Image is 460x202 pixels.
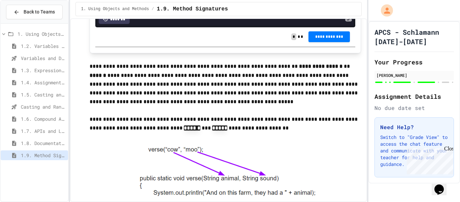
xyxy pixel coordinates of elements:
span: 1.7. APIs and Libraries [21,127,65,135]
span: Casting and Ranges of variables - Quiz [21,103,65,110]
h2: Your Progress [374,57,454,67]
span: 1. Using Objects and Methods [81,6,149,12]
p: Switch to "Grade View" to access the chat feature and communicate with your teacher for help and ... [380,134,448,168]
span: Variables and Data Types - Quiz [21,55,65,62]
iframe: chat widget [432,175,453,195]
button: Back to Teams [6,5,63,19]
span: / [152,6,154,12]
h3: Need Help? [380,123,448,131]
span: 1.3. Expressions and Output [New] [21,67,65,74]
h2: Assignment Details [374,92,454,101]
span: 1.9. Method Signatures [21,152,65,159]
div: No due date set [374,104,454,112]
div: My Account [374,3,395,18]
span: 1.4. Assignment and Input [21,79,65,86]
span: 1. Using Objects and Methods [18,30,65,37]
span: 1.5. Casting and Ranges of Values [21,91,65,98]
span: 1.6. Compound Assignment Operators [21,115,65,122]
span: 1.8. Documentation with Comments and Preconditions [21,140,65,147]
span: 1.2. Variables and Data Types [21,42,65,50]
h1: APCS - Schlamann [DATE]-[DATE] [374,27,454,46]
span: 1.9. Method Signatures [157,5,228,13]
iframe: chat widget [404,146,453,174]
div: [PERSON_NAME] [376,72,452,78]
div: Chat with us now!Close [3,3,46,43]
span: Back to Teams [24,8,55,16]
